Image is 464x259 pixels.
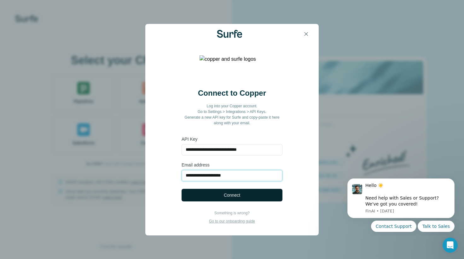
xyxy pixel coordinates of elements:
span: Connect [224,192,240,198]
button: Connect [182,189,282,201]
img: Surfe Logo [217,30,242,37]
p: Something is wrong? [209,210,255,216]
label: API Key [182,136,282,142]
iframe: Intercom live chat [443,238,458,253]
label: Email address [182,162,282,168]
p: Log into your Copper account. Go to Settings > Integrations > API Keys. Generate a new API key fo... [182,103,282,126]
p: Go to our onboarding guide [209,218,255,224]
h2: Connect to Copper [198,88,266,98]
iframe: Intercom notifications message [338,173,464,236]
img: copper and surfe logos [200,55,264,81]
